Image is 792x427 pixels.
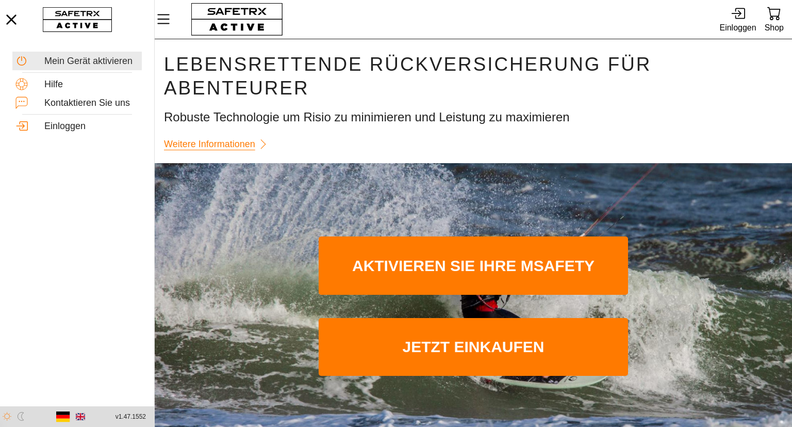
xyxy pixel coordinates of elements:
[72,408,89,425] button: Englishc
[44,79,139,90] div: Hilfe
[15,78,28,90] img: Help.svg
[54,408,72,425] button: Deutsch
[44,98,139,109] div: Kontaktieren Sie uns
[76,412,85,421] img: en.svg
[3,412,11,421] img: ModeLight.svg
[15,97,28,109] img: ContactUs.svg
[327,320,620,374] span: Jetzt einkaufen
[765,21,784,35] div: Shop
[109,408,152,425] button: v1.47.1552
[319,318,628,376] a: Jetzt einkaufen
[155,8,180,30] button: MenÜ
[44,56,139,67] div: Mein Gerät aktivieren
[719,21,756,35] div: Einloggen
[319,236,628,295] a: Aktivieren Sie Ihre MSafety
[164,108,783,126] h3: Robuste Technologie um Risio zu minimieren und Leistung zu maximieren
[16,412,25,421] img: ModeDark.svg
[44,121,139,132] div: Einloggen
[327,239,620,293] span: Aktivieren Sie Ihre MSafety
[164,136,255,152] span: Weitere Informationen
[164,134,274,154] a: Weitere Informationen
[56,409,70,423] img: de.svg
[115,412,146,422] span: v1.47.1552
[164,53,783,100] h1: Lebensrettende Rückversicherung für Abenteurer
